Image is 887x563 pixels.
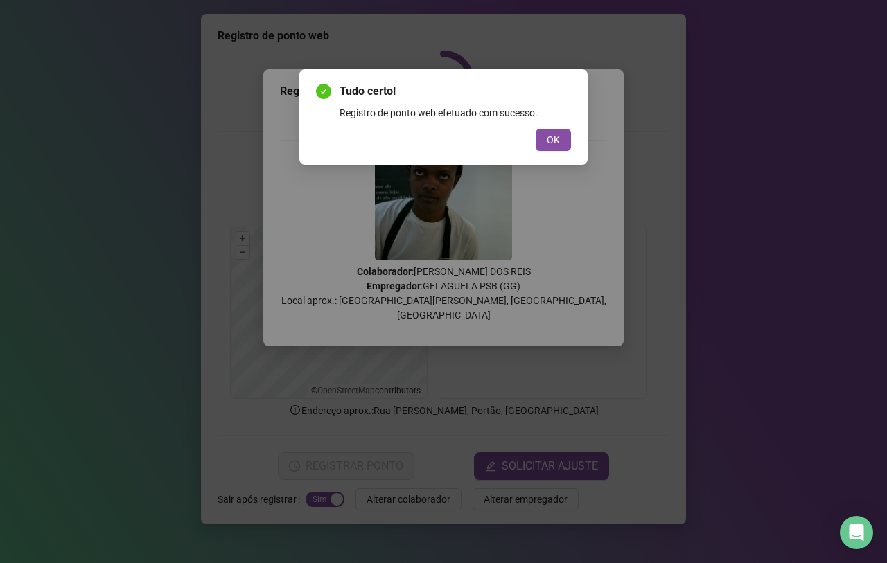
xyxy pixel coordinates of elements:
[840,516,873,549] div: Open Intercom Messenger
[547,132,560,148] span: OK
[536,129,571,151] button: OK
[340,105,571,120] div: Registro de ponto web efetuado com sucesso.
[340,83,571,100] span: Tudo certo!
[316,84,331,99] span: check-circle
